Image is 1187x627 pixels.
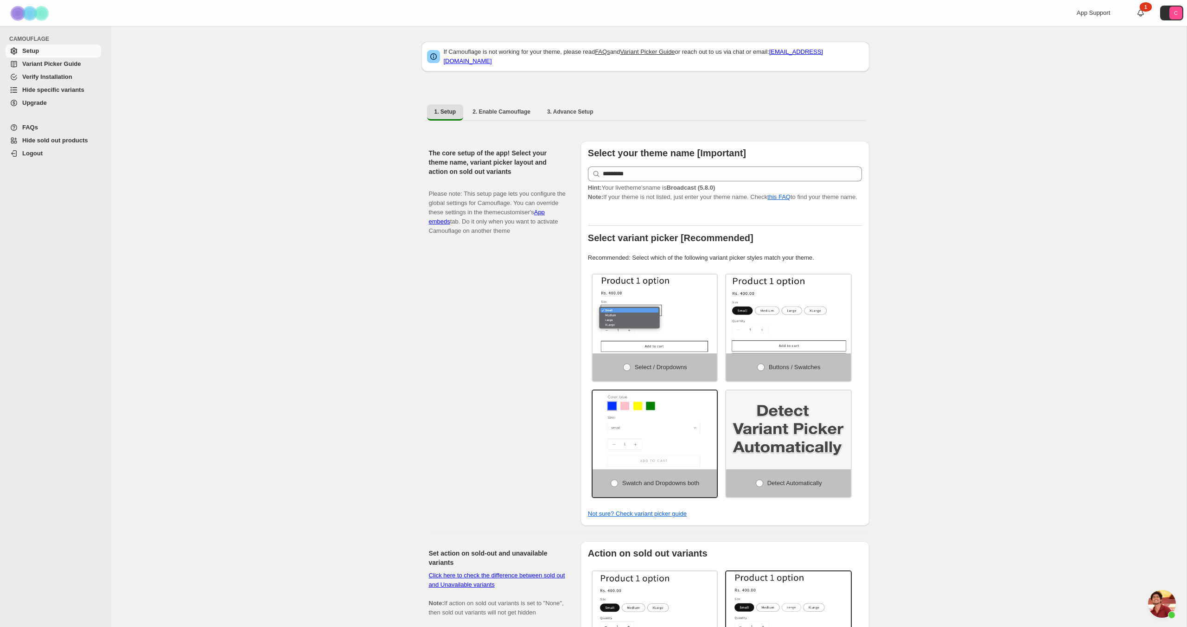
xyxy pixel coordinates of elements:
[767,480,822,486] span: Detect Automatically
[622,480,699,486] span: Swatch and Dropdowns both
[635,364,687,371] span: Select / Dropdowns
[429,572,565,616] span: If action on sold out variants is set to "None", then sold out variants will not get hidden
[726,390,851,469] img: Detect Automatically
[22,99,47,106] span: Upgrade
[588,510,687,517] a: Not sure? Check variant picker guide
[434,108,456,115] span: 1. Setup
[593,390,717,469] img: Swatch and Dropdowns both
[547,108,593,115] span: 3. Advance Setup
[588,183,862,202] p: If your theme is not listed, just enter your theme name. Check to find your theme name.
[22,73,72,80] span: Verify Installation
[1160,6,1183,20] button: Avatar with initials C
[429,180,566,236] p: Please note: This setup page lets you configure the global settings for Camouflage. You can overr...
[1174,10,1178,16] text: C
[1140,2,1152,12] div: 1
[1077,9,1110,16] span: App Support
[444,47,864,66] p: If Camouflage is not working for your theme, please read and or reach out to us via chat or email:
[472,108,530,115] span: 2. Enable Camouflage
[6,147,101,160] a: Logout
[588,184,602,191] strong: Hint:
[767,193,791,200] a: this FAQ
[1148,590,1176,618] div: Open chat
[588,184,715,191] span: Your live theme's name is
[9,35,105,43] span: CAMOUFLAGE
[595,48,610,55] a: FAQs
[22,60,81,67] span: Variant Picker Guide
[620,48,675,55] a: Variant Picker Guide
[726,275,851,353] img: Buttons / Swatches
[22,124,38,131] span: FAQs
[1169,6,1182,19] span: Avatar with initials C
[6,83,101,96] a: Hide specific variants
[7,0,54,26] img: Camouflage
[1136,8,1145,18] a: 1
[6,45,101,58] a: Setup
[588,193,603,200] strong: Note:
[22,47,39,54] span: Setup
[429,148,566,176] h2: The core setup of the app! Select your theme name, variant picker layout and action on sold out v...
[588,233,753,243] b: Select variant picker [Recommended]
[588,548,708,558] b: Action on sold out variants
[666,184,715,191] strong: Broadcast (5.8.0)
[429,572,565,588] a: Click here to check the difference between sold out and Unavailable variants
[6,96,101,109] a: Upgrade
[429,549,566,567] h2: Set action on sold-out and unavailable variants
[588,253,862,262] p: Recommended: Select which of the following variant picker styles match your theme.
[769,364,820,371] span: Buttons / Swatches
[6,58,101,70] a: Variant Picker Guide
[22,86,84,93] span: Hide specific variants
[6,121,101,134] a: FAQs
[429,600,444,607] b: Note:
[588,148,746,158] b: Select your theme name [Important]
[22,137,88,144] span: Hide sold out products
[593,275,717,353] img: Select / Dropdowns
[6,70,101,83] a: Verify Installation
[22,150,43,157] span: Logout
[6,134,101,147] a: Hide sold out products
